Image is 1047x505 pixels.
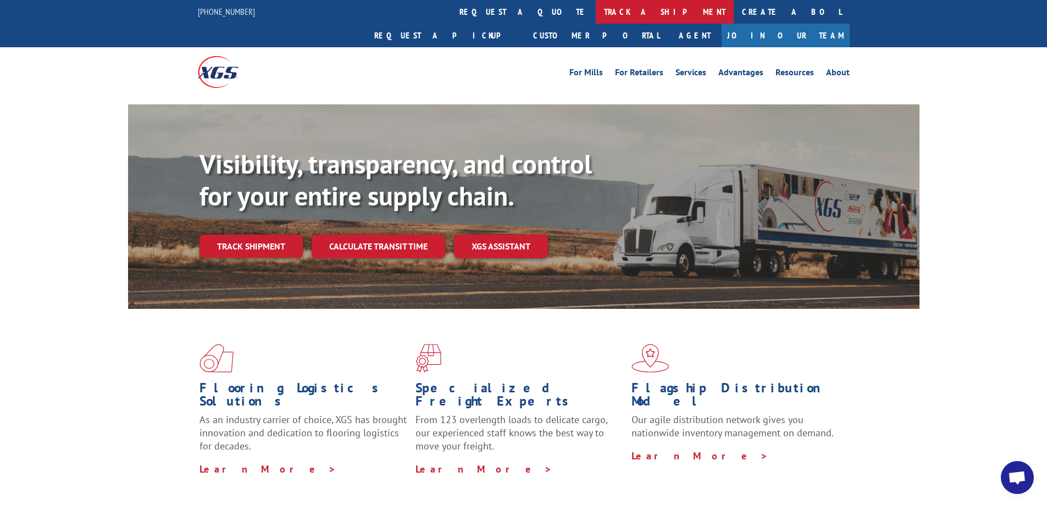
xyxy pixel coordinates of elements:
span: As an industry carrier of choice, XGS has brought innovation and dedication to flooring logistics... [200,413,407,452]
h1: Flooring Logistics Solutions [200,381,407,413]
a: [PHONE_NUMBER] [198,6,255,17]
img: xgs-icon-focused-on-flooring-red [416,344,441,373]
p: From 123 overlength loads to delicate cargo, our experienced staff knows the best way to move you... [416,413,623,462]
img: xgs-icon-flagship-distribution-model-red [631,344,669,373]
a: Learn More > [631,449,768,462]
a: Resources [775,68,814,80]
a: Learn More > [200,463,336,475]
a: About [826,68,850,80]
a: For Retailers [615,68,663,80]
a: For Mills [569,68,603,80]
a: Request a pickup [366,24,525,47]
a: Customer Portal [525,24,668,47]
h1: Specialized Freight Experts [416,381,623,413]
a: XGS ASSISTANT [454,235,548,258]
h1: Flagship Distribution Model [631,381,839,413]
a: Track shipment [200,235,303,258]
img: xgs-icon-total-supply-chain-intelligence-red [200,344,234,373]
a: Join Our Team [722,24,850,47]
b: Visibility, transparency, and control for your entire supply chain. [200,147,592,213]
a: Learn More > [416,463,552,475]
a: Advantages [718,68,763,80]
a: Calculate transit time [312,235,445,258]
div: Open chat [1001,461,1034,494]
a: Agent [668,24,722,47]
span: Our agile distribution network gives you nationwide inventory management on demand. [631,413,834,439]
a: Services [675,68,706,80]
